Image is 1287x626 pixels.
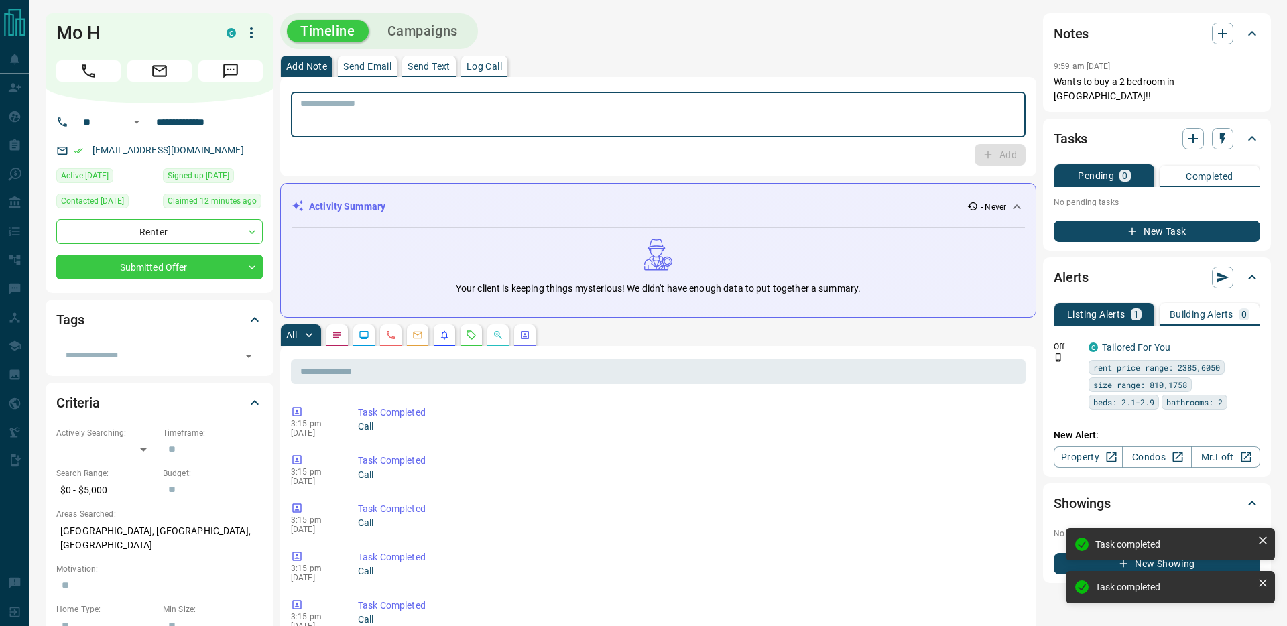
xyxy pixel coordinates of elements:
[56,520,263,556] p: [GEOGRAPHIC_DATA], [GEOGRAPHIC_DATA], [GEOGRAPHIC_DATA]
[56,603,156,615] p: Home Type:
[343,62,391,71] p: Send Email
[56,22,206,44] h1: Mo H
[56,392,100,414] h2: Criteria
[163,427,263,439] p: Timeframe:
[239,347,258,365] button: Open
[1191,446,1260,468] a: Mr.Loft
[1054,553,1260,574] button: New Showing
[1102,342,1170,353] a: Tailored For You
[291,564,338,573] p: 3:15 pm
[1054,261,1260,294] div: Alerts
[56,467,156,479] p: Search Range:
[519,330,530,340] svg: Agent Actions
[129,114,145,130] button: Open
[291,428,338,438] p: [DATE]
[456,281,861,296] p: Your client is keeping things mysterious! We didn't have enough data to put together a summary.
[1089,342,1098,352] div: condos.ca
[1186,172,1233,181] p: Completed
[1170,310,1233,319] p: Building Alerts
[291,477,338,486] p: [DATE]
[163,603,263,615] p: Min Size:
[56,60,121,82] span: Call
[358,516,1020,530] p: Call
[358,405,1020,420] p: Task Completed
[1054,527,1260,540] p: No showings booked
[358,502,1020,516] p: Task Completed
[1095,582,1252,592] div: Task completed
[1054,221,1260,242] button: New Task
[1093,378,1187,391] span: size range: 810,1758
[1078,171,1114,180] p: Pending
[56,304,263,336] div: Tags
[56,479,156,501] p: $0 - $5,000
[359,330,369,340] svg: Lead Browsing Activity
[1093,395,1154,409] span: beds: 2.1-2.9
[286,330,297,340] p: All
[358,564,1020,578] p: Call
[358,468,1020,482] p: Call
[286,62,327,71] p: Add Note
[1054,267,1089,288] h2: Alerts
[1166,395,1223,409] span: bathrooms: 2
[1067,310,1125,319] p: Listing Alerts
[385,330,396,340] svg: Calls
[56,309,84,330] h2: Tags
[1054,487,1260,519] div: Showings
[358,599,1020,613] p: Task Completed
[1054,62,1111,71] p: 9:59 am [DATE]
[292,194,1025,219] div: Activity Summary- Never
[358,454,1020,468] p: Task Completed
[467,62,502,71] p: Log Call
[358,550,1020,564] p: Task Completed
[1054,128,1087,149] h2: Tasks
[1054,428,1260,442] p: New Alert:
[1093,361,1220,374] span: rent price range: 2385,6050
[56,427,156,439] p: Actively Searching:
[412,330,423,340] svg: Emails
[163,467,263,479] p: Budget:
[291,467,338,477] p: 3:15 pm
[291,515,338,525] p: 3:15 pm
[61,194,124,208] span: Contacted [DATE]
[1054,23,1089,44] h2: Notes
[56,194,156,212] div: Sun Aug 29 2021
[493,330,503,340] svg: Opportunities
[61,169,109,182] span: Active [DATE]
[309,200,385,214] p: Activity Summary
[168,194,257,208] span: Claimed 12 minutes ago
[1054,75,1260,103] p: Wants to buy a 2 bedroom in [GEOGRAPHIC_DATA]!!
[1122,446,1191,468] a: Condos
[439,330,450,340] svg: Listing Alerts
[287,20,369,42] button: Timeline
[981,201,1006,213] p: - Never
[291,573,338,582] p: [DATE]
[1133,310,1139,319] p: 1
[1122,171,1127,180] p: 0
[56,255,263,279] div: Submitted Offer
[291,612,338,621] p: 3:15 pm
[163,194,263,212] div: Mon Sep 15 2025
[1054,340,1081,353] p: Off
[1054,17,1260,50] div: Notes
[127,60,192,82] span: Email
[1054,353,1063,362] svg: Push Notification Only
[332,330,343,340] svg: Notes
[408,62,450,71] p: Send Text
[227,28,236,38] div: condos.ca
[163,168,263,187] div: Mon Jun 24 2019
[291,419,338,428] p: 3:15 pm
[56,508,263,520] p: Areas Searched:
[374,20,471,42] button: Campaigns
[74,146,83,155] svg: Email Verified
[466,330,477,340] svg: Requests
[358,420,1020,434] p: Call
[56,387,263,419] div: Criteria
[93,145,244,155] a: [EMAIL_ADDRESS][DOMAIN_NAME]
[291,525,338,534] p: [DATE]
[1241,310,1247,319] p: 0
[168,169,229,182] span: Signed up [DATE]
[198,60,263,82] span: Message
[56,219,263,244] div: Renter
[56,563,263,575] p: Motivation:
[1054,493,1111,514] h2: Showings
